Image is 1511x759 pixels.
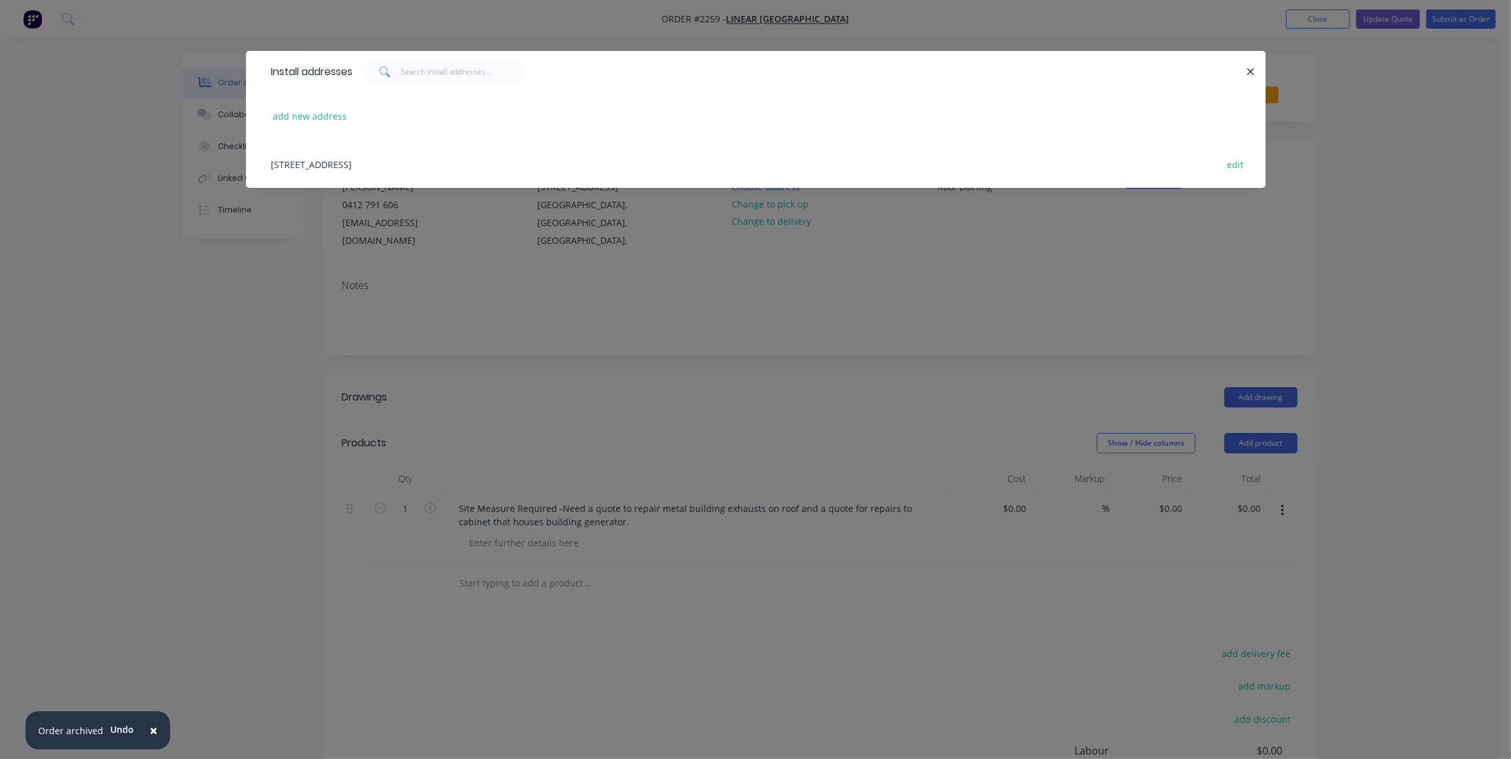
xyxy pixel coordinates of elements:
[103,720,141,739] button: Undo
[1220,155,1250,173] button: edit
[150,721,157,739] span: ×
[38,724,103,737] div: Order archived
[265,52,353,92] div: Install addresses
[266,108,354,125] button: add new address
[137,715,170,746] button: Close
[265,140,1247,188] div: [STREET_ADDRESS]
[401,59,525,85] input: Search install addresses...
